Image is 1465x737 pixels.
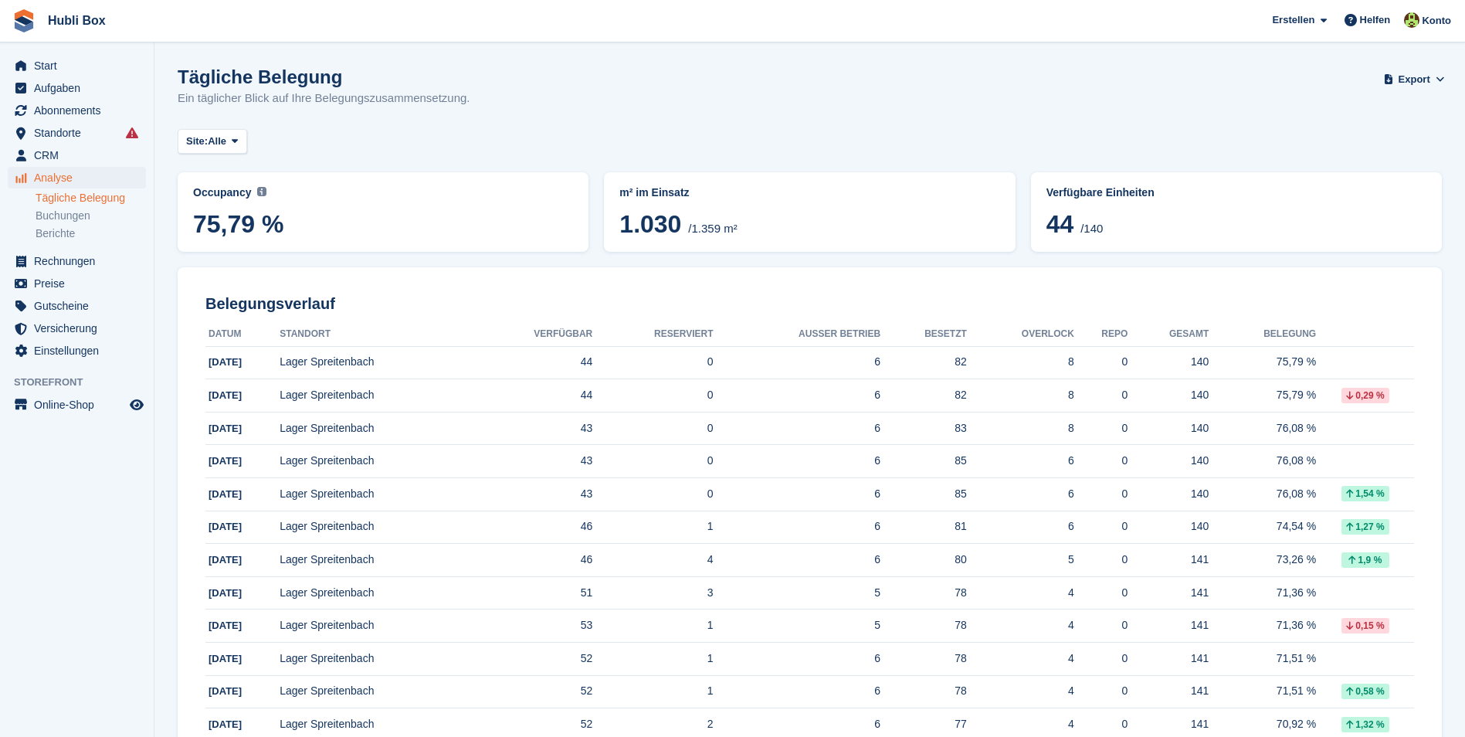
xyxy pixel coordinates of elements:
td: 4 [592,544,713,577]
a: Vorschau-Shop [127,396,146,414]
th: Belegung [1209,322,1316,347]
img: stora-icon-8386f47178a22dfd0bd8f6a31ec36ba5ce8667c1dd55bd0f319d3a0aa187defe.svg [12,9,36,32]
td: Lager Spreitenbach [280,412,473,445]
td: 140 [1128,379,1209,413]
td: 75,79 % [1209,379,1316,413]
a: menu [8,295,146,317]
a: menu [8,144,146,166]
span: Gutscheine [34,295,127,317]
div: 0 [1074,585,1128,601]
button: Export [1386,66,1442,92]
a: Speisekarte [8,394,146,416]
th: Datum [205,322,280,347]
abbr: Current percentage of m² occupied [193,185,573,201]
span: 44 [1046,210,1074,238]
div: 78 [880,617,967,633]
div: 4 [967,650,1074,667]
td: 52 [473,675,592,708]
span: 75,79 % [193,210,573,238]
td: 6 [714,675,881,708]
td: 141 [1128,675,1209,708]
a: Tägliche Belegung [36,191,146,205]
span: Alle [208,134,226,149]
td: 0 [592,346,713,379]
td: Lager Spreitenbach [280,346,473,379]
div: 6 [967,518,1074,535]
span: /140 [1080,222,1103,235]
span: [DATE] [209,587,242,599]
span: Aufgaben [34,77,127,99]
td: Lager Spreitenbach [280,675,473,708]
td: Lager Spreitenbach [280,478,473,511]
td: Lager Spreitenbach [280,643,473,676]
td: 43 [473,445,592,478]
span: /1.359 m² [688,222,737,235]
div: 0 [1074,617,1128,633]
div: 82 [880,387,967,403]
span: [DATE] [209,389,242,401]
abbr: Aktuelle Aufteilung der %{unit} belegten [619,185,999,201]
td: Lager Spreitenbach [280,445,473,478]
td: 76,08 % [1209,478,1316,511]
a: menu [8,100,146,121]
span: Site: [186,134,208,149]
span: Start [34,55,127,76]
td: 5 [714,610,881,643]
div: 6 [967,486,1074,502]
span: [DATE] [209,554,242,565]
td: Lager Spreitenbach [280,379,473,413]
div: 4 [967,716,1074,732]
div: 0,15 % [1341,618,1389,633]
div: 0 [1074,486,1128,502]
span: [DATE] [209,423,242,434]
td: 52 [473,643,592,676]
td: 71,36 % [1209,576,1316,610]
div: 8 [967,354,1074,370]
td: 43 [473,412,592,445]
span: [DATE] [209,488,242,500]
a: menu [8,77,146,99]
div: 8 [967,387,1074,403]
td: 6 [714,478,881,511]
a: menu [8,122,146,144]
div: 0,29 % [1341,388,1389,403]
td: 0 [592,445,713,478]
span: [DATE] [209,455,242,467]
div: 4 [967,585,1074,601]
a: Buchungen [36,209,146,223]
th: Overlock [967,322,1074,347]
td: 6 [714,511,881,544]
td: 141 [1128,643,1209,676]
span: Erstellen [1272,12,1314,28]
h1: Tägliche Belegung [178,66,470,87]
a: menu [8,167,146,188]
td: 0 [592,478,713,511]
a: menu [8,273,146,294]
td: 74,54 % [1209,511,1316,544]
td: 71,51 % [1209,643,1316,676]
td: 0 [592,379,713,413]
td: 71,36 % [1209,610,1316,643]
td: 6 [714,544,881,577]
h2: Belegungsverlauf [205,295,1414,313]
td: 46 [473,544,592,577]
td: 140 [1128,478,1209,511]
span: Versicherung [34,318,127,339]
img: icon-info-grey-7440780725fd019a000dd9b08b2336e03edf1995a4989e88bcd33f0948082b44.svg [257,187,266,196]
td: 5 [714,576,881,610]
span: m² im Einsatz [619,186,689,199]
td: 43 [473,478,592,511]
span: Storefront [14,375,154,390]
div: 80 [880,552,967,568]
div: 0 [1074,683,1128,699]
span: [DATE] [209,653,242,664]
td: Lager Spreitenbach [280,511,473,544]
div: 0 [1074,420,1128,436]
span: Standorte [34,122,127,144]
td: 6 [714,412,881,445]
span: Abonnements [34,100,127,121]
td: 51 [473,576,592,610]
div: 77 [880,716,967,732]
td: 1 [592,511,713,544]
i: Es sind Fehler bei der Synchronisierung von Smart-Einträgen aufgetreten [126,127,138,139]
